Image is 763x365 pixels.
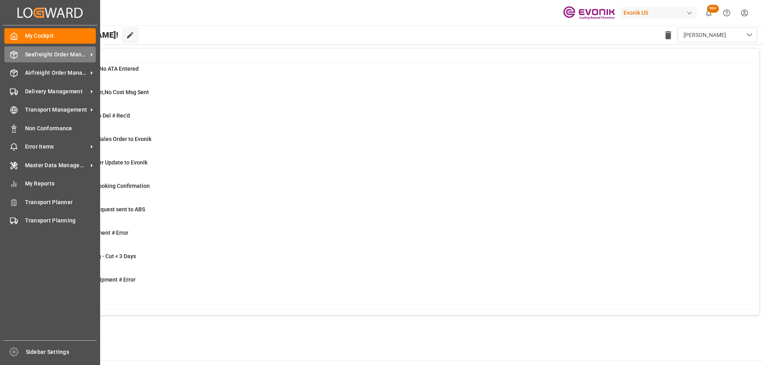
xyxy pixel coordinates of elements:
span: Non Conformance [25,124,96,133]
span: Error Sales Order Update to Evonik [61,159,147,166]
span: [PERSON_NAME] [684,31,726,39]
span: Error on Initial Sales Order to Evonik [61,136,151,142]
span: ABS: Missing Booking Confirmation [61,183,150,189]
span: Transport Management [25,106,88,114]
span: Transport Planning [25,216,96,225]
button: open menu [678,27,757,42]
a: 25TU: PGI Missing - Cut < 3 DaysTransport Unit [41,252,749,269]
span: Error Items [25,143,88,151]
button: show 101 new notifications [700,4,718,22]
span: 99+ [707,5,719,13]
span: My Reports [25,180,96,188]
span: Sidebar Settings [26,348,97,356]
a: 0Pending Bkg Request sent to ABSShipment [41,205,749,222]
a: Transport Planning [4,213,96,228]
a: 10ETA > 10 Days , No ATA EnteredShipment [41,65,749,81]
a: Transport Planner [4,194,96,210]
img: Evonik-brand-mark-Deep-Purple-RGB.jpeg_1700498283.jpeg [563,6,615,20]
a: Non Conformance [4,120,96,136]
a: 35ABS: Missing Booking ConfirmationShipment [41,182,749,199]
a: 0Error Sales Order Update to EvonikShipment [41,158,749,175]
span: Pending Bkg Request sent to ABS [61,206,145,212]
a: 3ETD < 3 Days,No Del # Rec'dShipment [41,112,749,128]
span: My Cockpit [25,32,96,40]
div: Evonik US [620,7,697,19]
a: 25ETD>3 Days Past,No Cost Msg SentShipment [41,88,749,105]
a: My Reports [4,176,96,191]
span: Master Data Management [25,161,88,170]
button: Evonik US [620,5,700,20]
button: Help Center [718,4,736,22]
a: 0Error on Initial Sales Order to EvonikShipment [41,135,749,152]
span: Delivery Management [25,87,88,96]
a: 2Main-Leg Shipment # ErrorShipment [41,229,749,245]
a: My Cockpit [4,28,96,44]
span: Airfreight Order Management [25,69,88,77]
span: ETD>3 Days Past,No Cost Msg Sent [61,89,149,95]
span: Seafreight Order Management [25,50,88,59]
span: Hello [PERSON_NAME]! [33,27,118,42]
a: 2TU : Pre-Leg Shipment # ErrorTransport Unit [41,276,749,292]
span: Transport Planner [25,198,96,207]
